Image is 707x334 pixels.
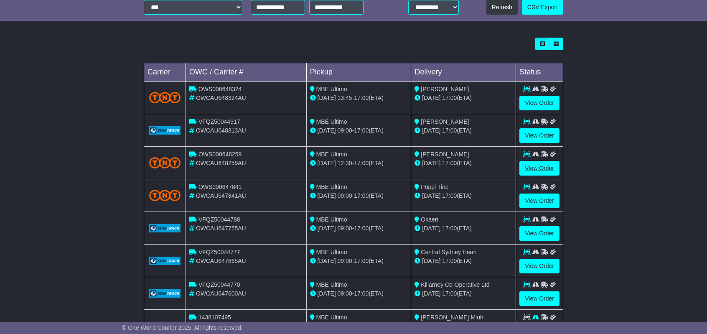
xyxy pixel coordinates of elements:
[122,324,243,331] span: © One World Courier 2025. All rights reserved.
[442,127,457,134] span: 17:00
[422,225,440,232] span: [DATE]
[411,63,516,82] td: Delivery
[421,151,469,158] span: [PERSON_NAME]
[144,63,186,82] td: Carrier
[338,192,352,199] span: 09:00
[422,160,440,166] span: [DATE]
[198,118,240,125] span: VFQZ50044917
[198,86,242,92] span: OWS000648324
[354,192,369,199] span: 17:00
[519,128,559,143] a: View Order
[196,192,246,199] span: OWCAU647841AU
[310,224,408,233] div: - (ETA)
[310,257,408,265] div: - (ETA)
[196,94,246,101] span: OWCAU648324AU
[354,94,369,101] span: 17:00
[196,258,246,264] span: OWCAU647665AU
[421,249,477,255] span: Central Sydney Heart
[442,94,457,101] span: 17:00
[422,258,440,264] span: [DATE]
[338,160,352,166] span: 12:30
[415,191,512,200] div: (ETA)
[310,191,408,200] div: - (ETA)
[442,160,457,166] span: 17:00
[318,94,336,101] span: [DATE]
[316,314,347,321] span: MBE Ultimo
[354,225,369,232] span: 17:00
[415,257,512,265] div: (ETA)
[415,289,512,298] div: (ETA)
[198,151,242,158] span: OWS000648259
[310,289,408,298] div: - (ETA)
[196,225,246,232] span: OWCAU647755AU
[421,86,469,92] span: [PERSON_NAME]
[316,184,347,190] span: MBE Ultimo
[516,63,563,82] td: Status
[442,258,457,264] span: 17:00
[186,63,307,82] td: OWC / Carrier #
[198,184,242,190] span: OWS000647841
[198,314,231,321] span: 1438107495
[149,257,181,265] img: GetCarrierServiceLogo
[354,127,369,134] span: 17:00
[196,160,246,166] span: OWCAU648259AU
[198,281,240,288] span: VFQZ50044770
[318,127,336,134] span: [DATE]
[338,225,352,232] span: 09:00
[354,160,369,166] span: 17:00
[519,259,559,273] a: View Order
[519,291,559,306] a: View Order
[196,290,246,297] span: OWCAU647600AU
[442,290,457,297] span: 17:00
[519,226,559,241] a: View Order
[318,290,336,297] span: [DATE]
[318,192,336,199] span: [DATE]
[519,161,559,176] a: View Order
[415,159,512,168] div: (ETA)
[422,290,440,297] span: [DATE]
[318,225,336,232] span: [DATE]
[316,118,347,125] span: MBE Ultimo
[196,127,246,134] span: OWCAU648313AU
[316,151,347,158] span: MBE Ultimo
[198,249,240,255] span: VFQZ50044777
[421,281,489,288] span: Killarney Co-Operative Ltd
[442,225,457,232] span: 17:00
[149,92,181,103] img: TNT_Domestic.png
[318,160,336,166] span: [DATE]
[421,184,448,190] span: Poppi Tino
[519,194,559,208] a: View Order
[338,258,352,264] span: 09:00
[415,224,512,233] div: (ETA)
[422,127,440,134] span: [DATE]
[316,281,347,288] span: MBE Ultimo
[149,289,181,298] img: GetCarrierServiceLogo
[310,94,408,102] div: - (ETA)
[149,224,181,232] img: GetCarrierServiceLogo
[149,126,181,135] img: GetCarrierServiceLogo
[415,94,512,102] div: (ETA)
[316,249,347,255] span: MBE Ultimo
[310,126,408,135] div: - (ETA)
[306,63,411,82] td: Pickup
[338,290,352,297] span: 09:00
[316,86,347,92] span: MBE Ultimo
[519,96,559,110] a: View Order
[149,190,181,201] img: TNT_Domestic.png
[422,192,440,199] span: [DATE]
[354,290,369,297] span: 17:00
[338,127,352,134] span: 09:00
[415,314,483,329] span: [PERSON_NAME] Miuh [PERSON_NAME]
[415,126,512,135] div: (ETA)
[310,159,408,168] div: - (ETA)
[421,118,469,125] span: [PERSON_NAME]
[421,216,438,223] span: Okaeri
[422,94,440,101] span: [DATE]
[354,258,369,264] span: 17:00
[198,216,240,223] span: VFQZ50044788
[318,258,336,264] span: [DATE]
[149,157,181,168] img: TNT_Domestic.png
[442,192,457,199] span: 17:00
[338,94,352,101] span: 13:45
[316,216,347,223] span: MBE Ultimo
